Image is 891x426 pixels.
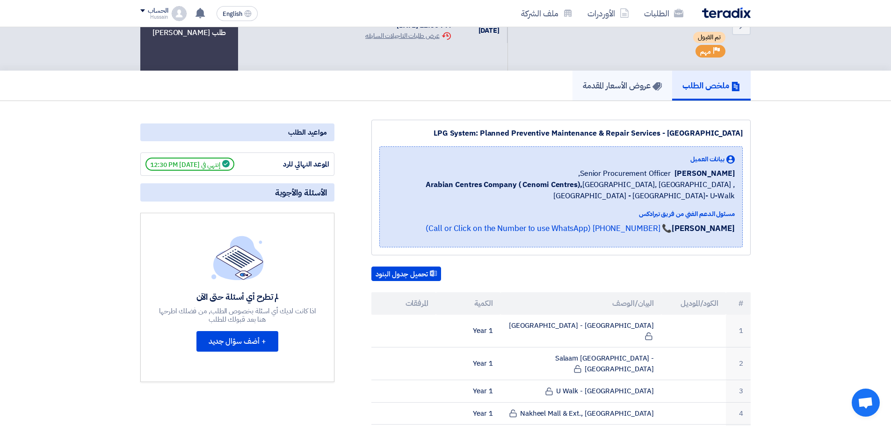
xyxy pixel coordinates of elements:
[726,402,751,425] td: 4
[371,267,441,282] button: تحميل جدول البنود
[223,11,242,17] span: English
[572,71,672,101] a: عروض الأسعار المقدمة
[514,2,580,24] a: ملف الشركة
[726,347,751,380] td: 2
[426,179,582,190] b: Arabian Centres Company ( Cenomi Centres),
[275,187,327,198] span: الأسئلة والأجوبة
[145,158,234,171] span: إنتهي في [DATE] 12:30 PM
[500,402,662,425] td: Nakheel Mall & Ext., [GEOGRAPHIC_DATA]
[500,315,662,347] td: [GEOGRAPHIC_DATA] - [GEOGRAPHIC_DATA]
[172,6,187,21] img: profile_test.png
[726,380,751,403] td: 3
[436,347,500,380] td: 1 Year
[436,315,500,347] td: 1 Year
[140,123,334,141] div: مواعيد الطلب
[674,168,735,179] span: [PERSON_NAME]
[158,291,317,302] div: لم تطرح أي أسئلة حتى الآن
[148,7,168,15] div: الحساب
[217,6,258,21] button: English
[387,179,735,202] span: [GEOGRAPHIC_DATA], [GEOGRAPHIC_DATA] ,[GEOGRAPHIC_DATA] - [GEOGRAPHIC_DATA]- U-Walk
[726,292,751,315] th: #
[426,223,672,234] a: 📞 [PHONE_NUMBER] (Call or Click on the Number to use WhatsApp)
[387,209,735,219] div: مسئول الدعم الفني من فريق تيرادكس
[500,347,662,380] td: Salaam [GEOGRAPHIC_DATA] - [GEOGRAPHIC_DATA]
[682,80,740,91] h5: ملخص الطلب
[466,25,500,36] div: [DATE]
[436,402,500,425] td: 1 Year
[436,292,500,315] th: الكمية
[379,128,743,139] div: LPG System: Planned Preventive Maintenance & Repair Services - [GEOGRAPHIC_DATA]
[371,292,436,315] th: المرفقات
[158,307,317,324] div: اذا كانت لديك أي اسئلة بخصوص الطلب, من فضلك اطرحها هنا بعد قبولك للطلب
[580,2,637,24] a: الأوردرات
[693,32,725,43] span: تم القبول
[700,47,711,56] span: مهم
[852,389,880,417] div: دردشة مفتوحة
[259,159,329,170] div: الموعد النهائي للرد
[578,168,671,179] span: Senior Procurement Officer,
[211,236,264,280] img: empty_state_list.svg
[436,380,500,403] td: 1 Year
[196,331,278,352] button: + أضف سؤال جديد
[637,2,691,24] a: الطلبات
[661,292,726,315] th: الكود/الموديل
[726,315,751,347] td: 1
[140,14,168,20] div: Hussain
[583,80,662,91] h5: عروض الأسعار المقدمة
[702,7,751,18] img: Teradix logo
[365,31,450,41] div: عرض طلبات التاجيلات السابقه
[690,154,724,164] span: بيانات العميل
[672,223,735,234] strong: [PERSON_NAME]
[500,292,662,315] th: البيان/الوصف
[672,71,751,101] a: ملخص الطلب
[500,380,662,403] td: U Walk - [GEOGRAPHIC_DATA]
